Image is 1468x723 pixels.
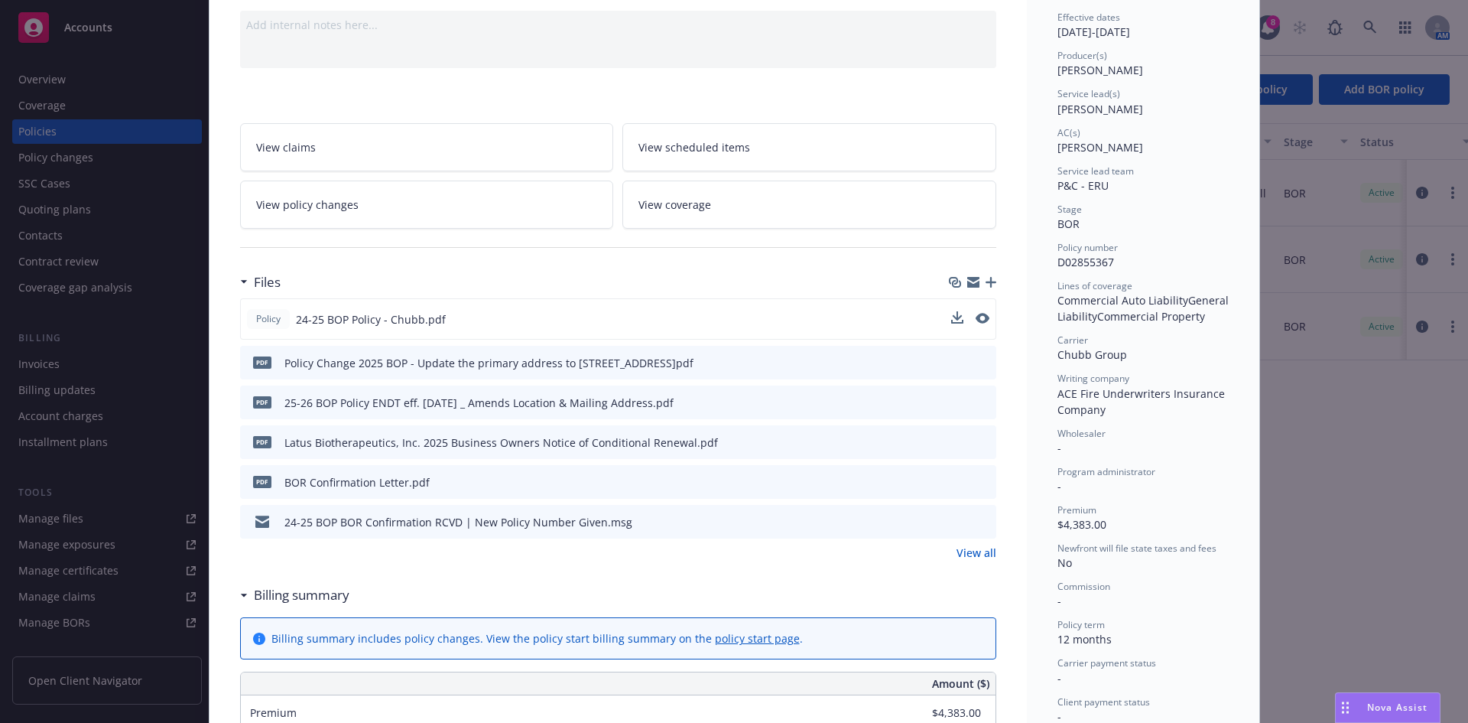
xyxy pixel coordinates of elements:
span: View policy changes [256,197,359,213]
span: [PERSON_NAME] [1057,140,1143,155]
span: Producer(s) [1057,49,1107,62]
span: [PERSON_NAME] [1057,63,1143,77]
span: Commission [1057,580,1110,593]
button: preview file [976,474,990,490]
div: Billing summary includes policy changes. View the policy start billing summary on the . [271,630,803,646]
span: AC(s) [1057,126,1080,139]
span: No [1057,555,1072,570]
span: Writing company [1057,372,1129,385]
span: BOR [1057,217,1080,231]
span: P&C - ERU [1057,178,1109,193]
span: - [1057,479,1061,493]
div: Add internal notes here... [246,17,990,33]
button: preview file [976,313,989,324]
span: General Liability [1057,293,1232,324]
button: download file [951,311,963,327]
span: Service lead(s) [1057,87,1120,100]
span: pdf [253,436,271,448]
button: download file [952,355,964,371]
button: download file [952,435,964,451]
span: Policy [253,312,284,326]
span: Commercial Property [1097,309,1205,324]
span: 24-25 BOP Policy - Chubb.pdf [296,311,446,327]
button: download file [952,474,964,490]
span: [PERSON_NAME] [1057,102,1143,116]
button: preview file [976,311,989,327]
span: Nova Assist [1367,701,1427,714]
span: ACE Fire Underwriters Insurance Company [1057,386,1228,417]
div: Files [240,272,281,292]
span: $4,383.00 [1057,517,1106,532]
span: Stage [1057,203,1082,216]
div: Drag to move [1336,693,1355,722]
button: preview file [976,395,990,411]
span: Newfront will file state taxes and fees [1057,542,1216,555]
h3: Files [254,272,281,292]
a: View policy changes [240,181,614,229]
div: Billing summary [240,585,349,605]
span: View coverage [638,197,711,213]
button: preview file [976,435,990,451]
span: - [1057,671,1061,686]
div: Policy Change 2025 BOP - Update the primary address to [STREET_ADDRESS]pdf [284,355,693,371]
button: preview file [976,355,990,371]
span: D02855367 [1057,255,1114,269]
a: View claims [240,123,614,171]
div: 24-25 BOP BOR Confirmation RCVD | New Policy Number Given.msg [284,514,632,530]
span: 12 months [1057,632,1112,646]
span: Premium [250,705,297,720]
span: pdf [253,476,271,487]
button: download file [952,395,964,411]
span: Client payment status [1057,695,1150,708]
span: View claims [256,139,316,155]
div: 25-26 BOP Policy ENDT eff. [DATE] _ Amends Location & Mailing Address.pdf [284,395,674,411]
span: Effective dates [1057,11,1120,24]
a: View scheduled items [622,123,996,171]
span: Service lead team [1057,164,1134,177]
span: Program administrator [1057,465,1155,478]
span: Wholesaler [1057,427,1106,440]
span: pdf [253,357,271,368]
span: - [1057,594,1061,608]
span: Policy term [1057,618,1105,631]
a: policy start page [715,631,800,646]
div: BOR Confirmation Letter.pdf [284,474,430,490]
a: View all [956,545,996,561]
span: Carrier payment status [1057,656,1156,669]
span: Chubb Group [1057,347,1127,362]
h3: Billing summary [254,585,349,605]
span: Premium [1057,503,1096,516]
span: Commercial Auto Liability [1057,293,1188,308]
button: Nova Assist [1335,692,1440,723]
a: View coverage [622,181,996,229]
span: Lines of coverage [1057,279,1132,292]
span: pdf [253,396,271,408]
button: download file [952,514,964,530]
button: download file [951,311,963,324]
span: Carrier [1057,334,1088,347]
span: View scheduled items [638,139,750,155]
div: Latus Biotherapeutics, Inc. 2025 Business Owners Notice of Conditional Renewal.pdf [284,435,718,451]
button: preview file [976,514,990,530]
span: Amount ($) [932,676,989,692]
span: - [1057,441,1061,455]
div: [DATE] - [DATE] [1057,11,1229,40]
span: Policy number [1057,241,1118,254]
